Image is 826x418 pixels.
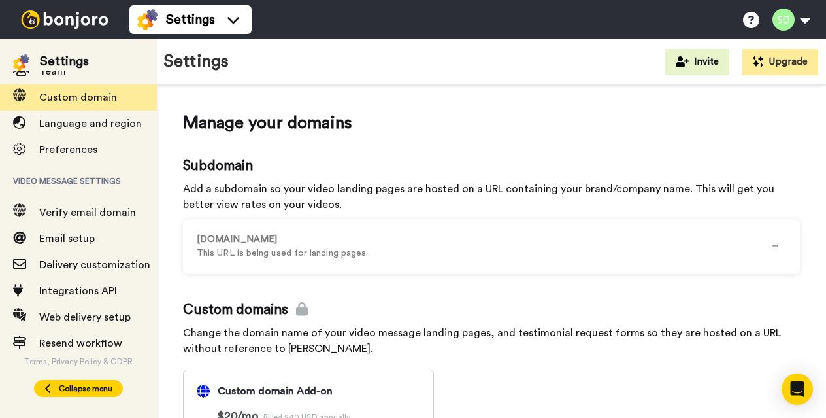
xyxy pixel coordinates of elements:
[183,111,800,135] span: Manage your domains
[34,380,123,397] button: Collapse menu
[13,54,29,71] img: settings-colored.svg
[39,66,66,77] span: Team
[197,385,210,398] img: custom-domain.svg
[166,10,215,29] span: Settings
[39,118,142,129] span: Language and region
[183,325,800,357] div: Change the domain name of your video message landing pages, and testimonial request forms so they...
[39,145,97,155] span: Preferences
[197,247,765,260] p: This URL is being used for landing pages.
[39,286,117,296] span: Integrations API
[59,383,112,394] span: Collapse menu
[39,338,122,349] span: Resend workflow
[197,233,765,247] p: [DOMAIN_NAME]
[137,9,158,30] img: settings-colored.svg
[16,10,114,29] img: bj-logo-header-white.svg
[163,52,229,71] h1: Settings
[742,49,818,75] button: Upgrade
[39,234,95,244] span: Email setup
[183,156,800,176] span: Subdomain
[665,49,729,75] button: Invite
[39,312,131,322] span: Web delivery setup
[183,181,800,213] div: Add a subdomain so your video landing pages are hosted on a URL containing your brand/company nam...
[39,92,117,103] span: Custom domain
[183,300,800,320] span: Custom domains
[39,260,150,270] span: Delivery customization
[218,383,333,399] h4: Custom domain Add-on
[40,52,89,71] div: Settings
[782,374,813,405] div: Open Intercom Messenger
[39,207,136,218] span: Verify email domain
